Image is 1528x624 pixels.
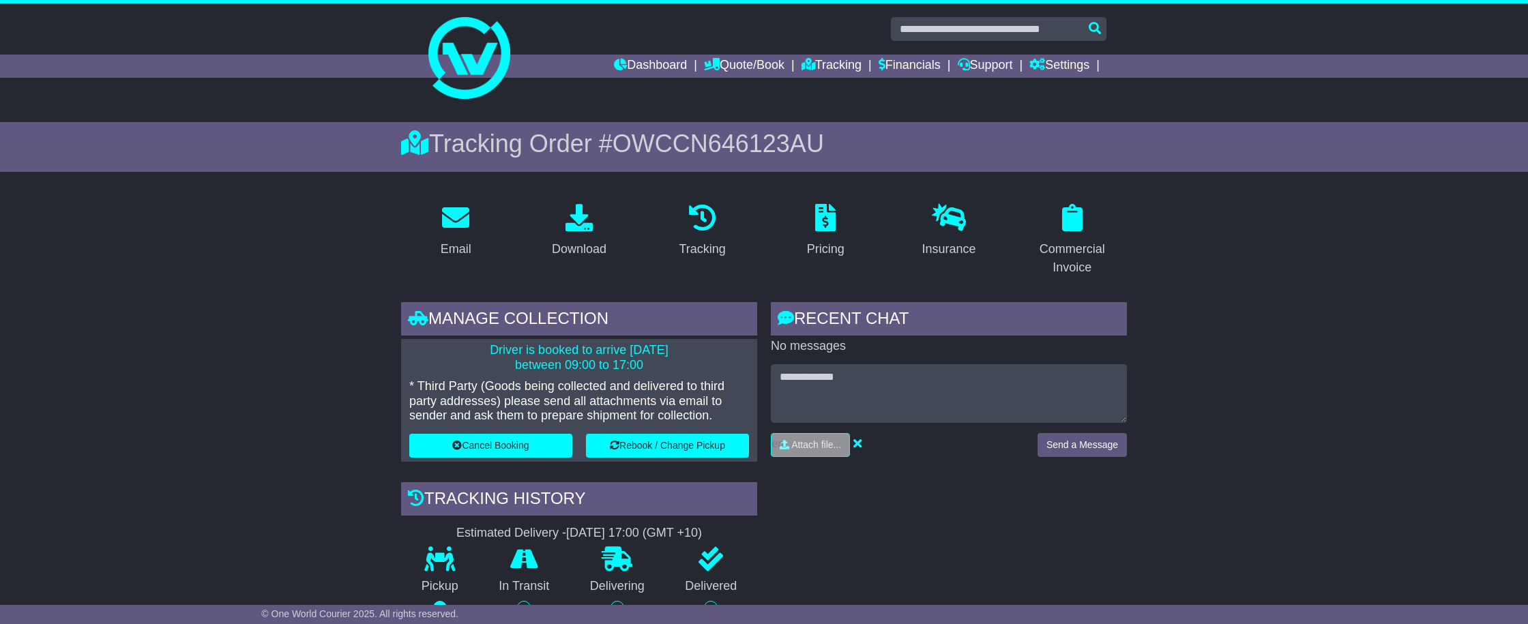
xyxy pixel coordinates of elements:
div: Email [441,240,471,258]
span: OWCCN646123AU [613,130,824,158]
a: Pricing [798,199,853,263]
div: [DATE] 17:00 (GMT +10) [566,526,702,541]
div: Tracking [679,240,726,258]
a: Tracking [802,55,862,78]
div: Commercial Invoice [1026,240,1118,277]
p: In Transit [479,579,570,594]
div: Tracking Order # [401,129,1127,158]
p: * Third Party (Goods being collected and delivered to third party addresses) please send all atta... [409,379,749,424]
div: RECENT CHAT [771,302,1127,339]
div: Estimated Delivery - [401,526,757,541]
button: Send a Message [1038,433,1127,457]
a: Financials [879,55,941,78]
a: Support [958,55,1013,78]
div: Insurance [922,240,975,258]
a: Tracking [671,199,735,263]
a: Dashboard [614,55,687,78]
button: Rebook / Change Pickup [586,434,749,458]
p: Pickup [401,579,479,594]
p: Delivering [570,579,665,594]
a: Insurance [913,199,984,263]
a: Email [432,199,480,263]
a: Quote/Book [704,55,784,78]
a: Commercial Invoice [1017,199,1127,282]
div: Manage collection [401,302,757,339]
span: © One World Courier 2025. All rights reserved. [261,608,458,619]
a: Settings [1029,55,1089,78]
p: No messages [771,339,1127,354]
p: Driver is booked to arrive [DATE] between 09:00 to 17:00 [409,343,749,372]
button: Cancel Booking [409,434,572,458]
div: Pricing [807,240,844,258]
div: Download [552,240,606,258]
div: Tracking history [401,482,757,519]
p: Delivered [665,579,758,594]
a: Download [543,199,615,263]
